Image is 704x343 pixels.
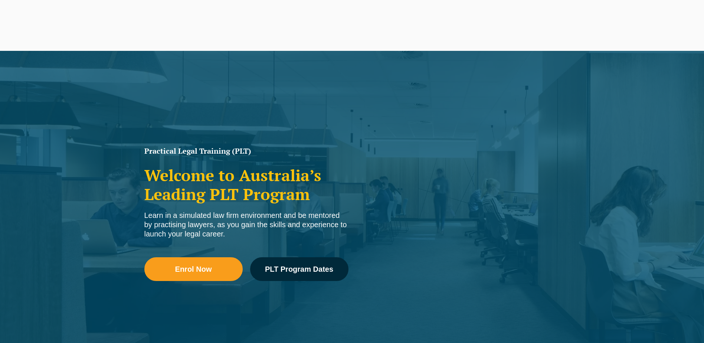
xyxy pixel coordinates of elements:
a: PLT Program Dates [250,257,348,281]
span: Enrol Now [175,265,212,273]
div: Learn in a simulated law firm environment and be mentored by practising lawyers, as you gain the ... [144,211,348,239]
h2: Welcome to Australia’s Leading PLT Program [144,166,348,203]
span: PLT Program Dates [265,265,333,273]
h1: Practical Legal Training (PLT) [144,147,348,155]
a: Enrol Now [144,257,243,281]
